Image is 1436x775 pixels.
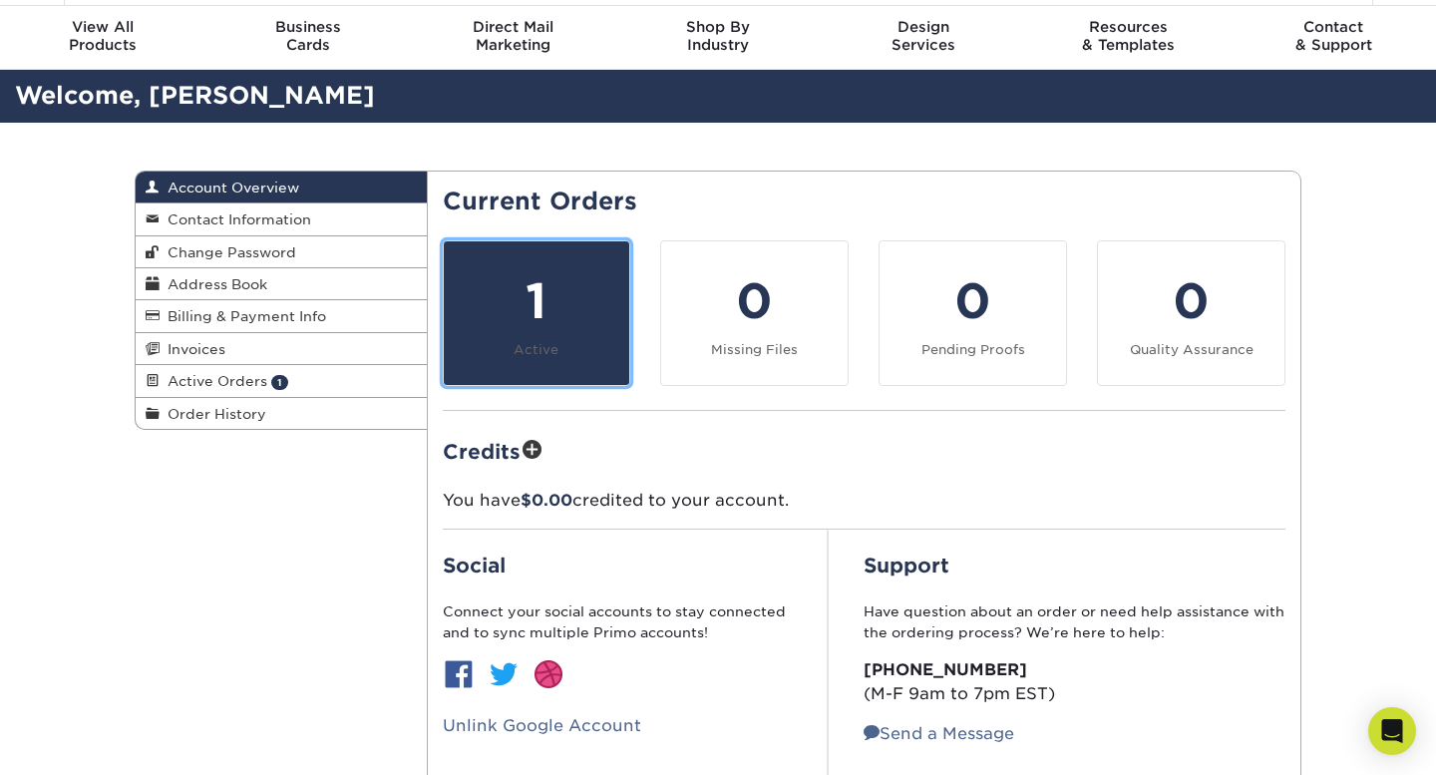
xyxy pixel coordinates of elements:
[160,180,299,195] span: Account Overview
[521,491,572,510] span: $0.00
[5,714,170,768] iframe: Google Customer Reviews
[892,265,1054,337] div: 0
[160,341,225,357] span: Invoices
[864,658,1285,706] p: (M-F 9am to 7pm EST)
[1231,6,1436,70] a: Contact& Support
[660,240,849,386] a: 0 Missing Files
[205,18,411,36] span: Business
[864,554,1285,578] h2: Support
[488,658,520,690] img: btn-twitter.jpg
[1097,240,1285,386] a: 0 Quality Assurance
[456,265,618,337] div: 1
[711,342,798,357] small: Missing Files
[136,398,427,429] a: Order History
[1231,18,1436,54] div: & Support
[136,365,427,397] a: Active Orders 1
[410,18,615,36] span: Direct Mail
[443,435,1286,466] h2: Credits
[864,660,1027,679] strong: [PHONE_NUMBER]
[821,6,1026,70] a: DesignServices
[160,406,266,422] span: Order History
[1026,18,1232,54] div: & Templates
[864,601,1285,642] p: Have question about an order or need help assistance with the ordering process? We’re here to help:
[136,300,427,332] a: Billing & Payment Info
[1026,18,1232,36] span: Resources
[615,6,821,70] a: Shop ByIndustry
[160,373,267,389] span: Active Orders
[410,6,615,70] a: Direct MailMarketing
[615,18,821,54] div: Industry
[1130,342,1254,357] small: Quality Assurance
[615,18,821,36] span: Shop By
[921,342,1025,357] small: Pending Proofs
[1110,265,1272,337] div: 0
[205,6,411,70] a: BusinessCards
[443,240,631,386] a: 1 Active
[443,658,475,690] img: btn-facebook.jpg
[514,342,558,357] small: Active
[136,333,427,365] a: Invoices
[443,188,1286,216] h2: Current Orders
[160,211,311,227] span: Contact Information
[160,276,267,292] span: Address Book
[443,554,792,578] h2: Social
[864,724,1014,743] a: Send a Message
[443,601,792,642] p: Connect your social accounts to stay connected and to sync multiple Primo accounts!
[271,375,288,390] span: 1
[879,240,1067,386] a: 0 Pending Proofs
[410,18,615,54] div: Marketing
[673,265,836,337] div: 0
[136,268,427,300] a: Address Book
[1231,18,1436,36] span: Contact
[533,658,564,690] img: btn-dribbble.jpg
[443,716,641,735] a: Unlink Google Account
[136,236,427,268] a: Change Password
[1026,6,1232,70] a: Resources& Templates
[136,172,427,203] a: Account Overview
[205,18,411,54] div: Cards
[443,489,1286,513] p: You have credited to your account.
[136,203,427,235] a: Contact Information
[821,18,1026,54] div: Services
[821,18,1026,36] span: Design
[160,244,296,260] span: Change Password
[160,308,326,324] span: Billing & Payment Info
[1368,707,1416,755] div: Open Intercom Messenger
